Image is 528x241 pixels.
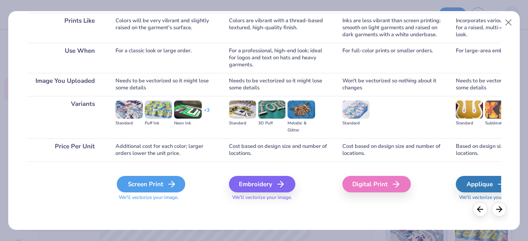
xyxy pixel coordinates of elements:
img: Standard [456,101,483,119]
div: + 3 [204,107,210,121]
div: Standard [456,120,483,127]
div: Additional cost for each color; larger orders lower the unit price. [115,138,217,161]
div: Colors will be very vibrant and slightly raised on the garment's surface. [115,13,217,43]
div: Cost based on design size and number of locations. [229,138,330,161]
div: Use When [27,43,103,73]
div: Inks are less vibrant than screen printing; smooth on light garments and raised on dark garments ... [342,13,443,43]
div: For full-color prints or smaller orders. [342,43,443,73]
div: Sublimated [485,120,512,127]
img: Sublimated [485,101,512,119]
div: 3D Puff [258,120,285,127]
img: Standard [342,101,370,119]
div: Neon Ink [174,120,201,127]
img: Metallic & Glitter [288,101,315,119]
div: Embroidery [229,176,295,192]
div: Price Per Unit [27,138,103,161]
div: Variants [27,96,103,138]
img: 3D Puff [258,101,285,119]
div: Image You Uploaded [27,73,103,96]
img: Standard [229,101,256,119]
div: Puff Ink [145,120,172,127]
div: Cost based on design size and number of locations. [342,138,443,161]
img: Puff Ink [145,101,172,119]
div: Prints Like [27,13,103,43]
div: Standard [342,120,370,127]
div: Needs to be vectorized so it might lose some details [115,73,217,96]
span: We'll vectorize your image. [115,194,217,201]
img: Standard [115,101,143,119]
img: Neon Ink [174,101,201,119]
div: Screen Print [117,176,185,192]
div: Standard [229,120,256,127]
div: Digital Print [342,176,411,192]
div: Needs to be vectorized so it might lose some details [229,73,330,96]
div: Won't be vectorized so nothing about it changes [342,73,443,96]
div: Applique [456,176,516,192]
div: Standard [115,120,143,127]
div: Colors are vibrant with a thread-based textured, high-quality finish. [229,13,330,43]
div: For a classic look or large order. [115,43,217,73]
div: Metallic & Glitter [288,120,315,134]
div: For a professional, high-end look; ideal for logos and text on hats and heavy garments. [229,43,330,73]
span: We'll vectorize your image. [229,194,330,201]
